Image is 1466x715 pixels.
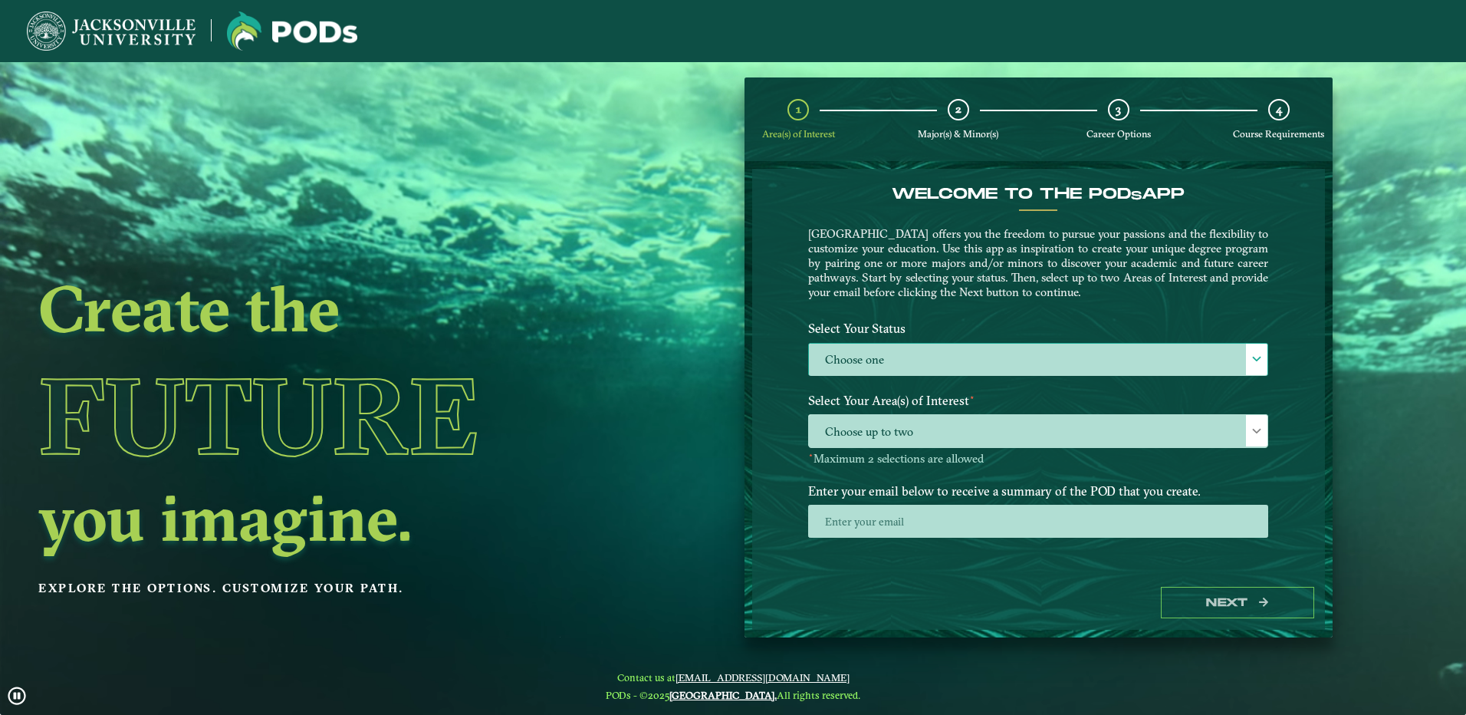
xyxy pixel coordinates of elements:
[38,276,621,341] h2: Create the
[1086,128,1151,140] span: Career Options
[809,344,1267,377] label: Choose one
[969,391,975,403] sup: ⋆
[1116,102,1121,117] span: 3
[796,102,801,117] span: 1
[27,12,196,51] img: Jacksonville University logo
[606,671,860,684] span: Contact us at
[808,185,1268,203] h4: Welcome to the POD app
[1161,587,1314,618] button: Next
[808,226,1268,299] p: [GEOGRAPHIC_DATA] offers you the freedom to pursue your passions and the flexibility to customize...
[808,505,1268,538] input: Enter your email
[1233,128,1324,140] span: Course Requirements
[1276,102,1282,117] span: 4
[675,671,850,684] a: [EMAIL_ADDRESS][DOMAIN_NAME]
[606,689,860,701] span: PODs - ©2025 All rights reserved.
[955,102,961,117] span: 2
[808,452,1268,466] p: Maximum 2 selections are allowed
[918,128,998,140] span: Major(s) & Minor(s)
[809,415,1267,448] span: Choose up to two
[38,577,621,600] p: Explore the options. Customize your path.
[669,689,777,701] a: [GEOGRAPHIC_DATA].
[1131,189,1142,203] sub: s
[797,476,1280,505] label: Enter your email below to receive a summary of the POD that you create.
[762,128,835,140] span: Area(s) of Interest
[808,450,814,460] sup: ⋆
[227,12,357,51] img: Jacksonville University logo
[38,486,621,550] h2: you imagine.
[797,315,1280,343] label: Select Your Status
[797,387,1280,415] label: Select Your Area(s) of Interest
[38,346,621,486] h1: Future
